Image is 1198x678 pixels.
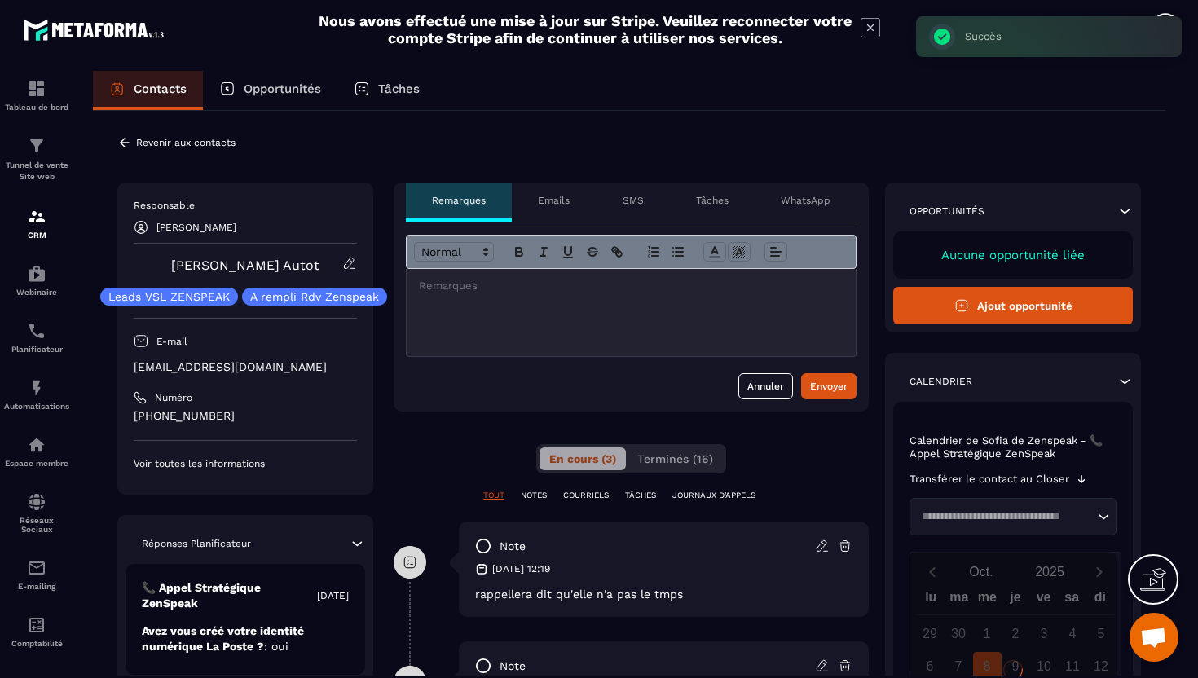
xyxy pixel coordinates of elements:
p: Tâches [378,81,420,96]
p: [PHONE_NUMBER] [134,408,357,424]
a: Tâches [337,71,436,110]
p: E-mailing [4,582,69,591]
p: CRM [4,231,69,240]
a: Opportunités [203,71,337,110]
a: formationformationCRM [4,195,69,252]
p: Voir toutes les informations [134,457,357,470]
p: Réseaux Sociaux [4,516,69,534]
p: TOUT [483,490,504,501]
input: Search for option [916,508,1094,525]
a: automationsautomationsEspace membre [4,423,69,480]
p: [DATE] 12:19 [492,562,550,575]
p: Tableau de bord [4,103,69,112]
img: email [27,558,46,578]
a: formationformationTunnel de vente Site web [4,124,69,195]
p: Leads VSL ZENSPEAK [108,291,230,302]
p: Remarques [432,194,486,207]
p: note [500,539,526,554]
a: Contacts [93,71,203,110]
p: 📞 Appel Stratégique ZenSpeak [142,580,317,611]
p: Calendrier de Sofia de Zenspeak - 📞 Appel Stratégique ZenSpeak [910,434,1117,460]
a: emailemailE-mailing [4,546,69,603]
img: formation [27,136,46,156]
p: COURRIELS [563,490,609,501]
button: En cours (3) [540,447,626,470]
a: social-networksocial-networkRéseaux Sociaux [4,480,69,546]
p: [PERSON_NAME] [156,222,236,233]
p: JOURNAUX D'APPELS [672,490,755,501]
p: rappellera dit qu'elle n'a pas le tmps [475,588,852,601]
p: [EMAIL_ADDRESS][DOMAIN_NAME] [134,359,357,375]
img: automations [27,378,46,398]
p: Automatisations [4,402,69,411]
p: Aucune opportunité liée [910,248,1117,262]
p: Transférer le contact au Closer [910,473,1069,486]
img: scheduler [27,321,46,341]
p: Opportunités [910,205,984,218]
img: logo [23,15,170,45]
span: En cours (3) [549,452,616,465]
a: formationformationTableau de bord [4,67,69,124]
button: Ajout opportunité [893,287,1133,324]
p: Numéro [155,391,192,404]
div: Envoyer [810,378,848,394]
p: Avez vous créé votre identité numérique La Poste ? [142,623,349,654]
div: Search for option [910,498,1117,535]
p: note [500,658,526,674]
a: automationsautomationsAutomatisations [4,366,69,423]
p: Réponses Planificateur [142,537,251,550]
p: E-mail [156,335,187,348]
button: Annuler [738,373,793,399]
p: NOTES [521,490,547,501]
p: Planificateur [4,345,69,354]
p: Contacts [134,81,187,96]
p: Emails [538,194,570,207]
p: [DATE] [317,589,349,602]
p: A rempli Rdv Zenspeak [250,291,379,302]
p: SMS [623,194,644,207]
h2: Nous avons effectué une mise à jour sur Stripe. Veuillez reconnecter votre compte Stripe afin de ... [318,12,852,46]
button: Envoyer [801,373,857,399]
img: formation [27,207,46,227]
p: Tâches [696,194,729,207]
img: automations [27,264,46,284]
p: Comptabilité [4,639,69,648]
img: automations [27,435,46,455]
p: Espace membre [4,459,69,468]
div: Ouvrir le chat [1130,613,1178,662]
p: Calendrier [910,375,972,388]
a: automationsautomationsWebinaire [4,252,69,309]
img: social-network [27,492,46,512]
img: accountant [27,615,46,635]
p: TÂCHES [625,490,656,501]
p: Responsable [134,199,357,212]
button: Terminés (16) [628,447,723,470]
a: [PERSON_NAME] Autot [171,258,319,273]
p: Revenir aux contacts [136,137,236,148]
span: : oui [264,640,288,653]
a: schedulerschedulerPlanificateur [4,309,69,366]
p: Opportunités [244,81,321,96]
p: WhatsApp [781,194,830,207]
p: Webinaire [4,288,69,297]
span: Terminés (16) [637,452,713,465]
p: Tunnel de vente Site web [4,160,69,183]
img: formation [27,79,46,99]
a: accountantaccountantComptabilité [4,603,69,660]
